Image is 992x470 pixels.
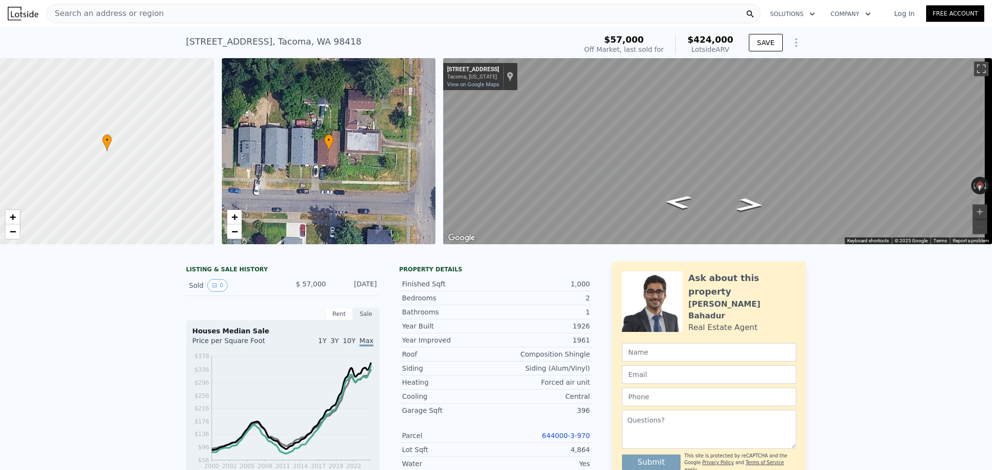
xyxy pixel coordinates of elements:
div: [DATE] [334,279,377,292]
a: Privacy Policy [702,460,734,465]
tspan: 2000 [204,463,219,470]
button: SAVE [749,34,783,51]
div: Parcel [402,431,496,440]
button: Show Options [787,33,806,52]
div: Houses Median Sale [192,326,373,336]
span: Max [359,337,373,346]
span: © 2025 Google [895,238,928,243]
div: Street View [443,58,992,244]
div: Finished Sqft [402,279,496,289]
div: Map [443,58,992,244]
span: + [10,211,16,223]
div: Composition Shingle [496,349,590,359]
div: 1,000 [496,279,590,289]
span: $ 57,000 [296,280,326,288]
span: $57,000 [604,34,644,45]
div: Property details [399,266,593,273]
div: Lot Sqft [402,445,496,454]
div: • [324,134,334,151]
button: Reset the view [976,176,984,194]
div: Ask about this property [688,271,796,298]
div: [STREET_ADDRESS] , Tacoma , WA 98418 [186,35,361,48]
div: Water [402,459,496,469]
div: 4,864 [496,445,590,454]
tspan: $256 [194,392,209,399]
tspan: $176 [194,418,209,425]
tspan: $378 [194,353,209,360]
input: Name [622,343,796,361]
span: + [231,211,237,223]
tspan: $136 [194,431,209,438]
a: 644000-3-970 [542,432,590,439]
div: Garage Sqft [402,406,496,415]
div: • [102,134,112,151]
tspan: 2019 [328,463,343,470]
tspan: $96 [198,444,209,451]
tspan: 2014 [293,463,308,470]
div: 1 [496,307,590,317]
div: Bedrooms [402,293,496,303]
div: Heating [402,377,496,387]
div: 396 [496,406,590,415]
span: $424,000 [687,34,733,45]
tspan: $296 [194,379,209,386]
a: Terms (opens in new tab) [933,238,947,243]
span: Search an address or region [47,8,164,19]
span: 1Y [318,337,326,345]
a: Show location on map [507,71,513,82]
a: Zoom in [227,210,242,224]
a: Free Account [926,5,984,22]
a: Zoom out [5,224,20,239]
a: View on Google Maps [447,81,499,88]
div: Central [496,392,590,401]
button: Submit [622,454,681,470]
div: Year Improved [402,335,496,345]
a: Report a problem [953,238,989,243]
tspan: 2008 [258,463,273,470]
button: Solutions [762,5,823,23]
tspan: $56 [198,457,209,464]
div: [PERSON_NAME] Bahadur [688,298,796,322]
span: • [324,136,334,144]
img: Google [446,232,478,244]
div: Siding [402,363,496,373]
div: Siding (Alum/Vinyl) [496,363,590,373]
input: Phone [622,388,796,406]
a: Zoom out [227,224,242,239]
span: • [102,136,112,144]
div: Off Market, last sold for [584,45,664,54]
span: − [10,225,16,237]
button: Zoom out [973,219,987,234]
button: Keyboard shortcuts [847,237,889,244]
tspan: 2011 [275,463,290,470]
span: 10Y [343,337,356,345]
button: Company [823,5,879,23]
div: Lotside ARV [687,45,733,54]
img: Lotside [8,7,38,20]
div: Rent [325,308,353,320]
div: Cooling [402,392,496,401]
tspan: $336 [194,366,209,373]
button: View historical data [207,279,228,292]
path: Go West, S 45th St [653,192,703,212]
tspan: 2005 [240,463,255,470]
div: [STREET_ADDRESS] [447,66,499,74]
div: Price per Square Foot [192,336,283,351]
button: Rotate clockwise [984,177,989,194]
div: LISTING & SALE HISTORY [186,266,380,275]
button: Rotate counterclockwise [971,177,976,194]
tspan: 2022 [346,463,361,470]
span: 3Y [330,337,339,345]
path: Go East, S 45th St [725,195,775,215]
div: Yes [496,459,590,469]
tspan: $216 [194,405,209,412]
input: Email [622,365,796,384]
div: Bathrooms [402,307,496,317]
div: 1961 [496,335,590,345]
span: − [231,225,237,237]
a: Open this area in Google Maps (opens a new window) [446,232,478,244]
button: Toggle fullscreen view [974,62,989,76]
button: Zoom in [973,204,987,219]
tspan: 2002 [222,463,237,470]
div: 2 [496,293,590,303]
